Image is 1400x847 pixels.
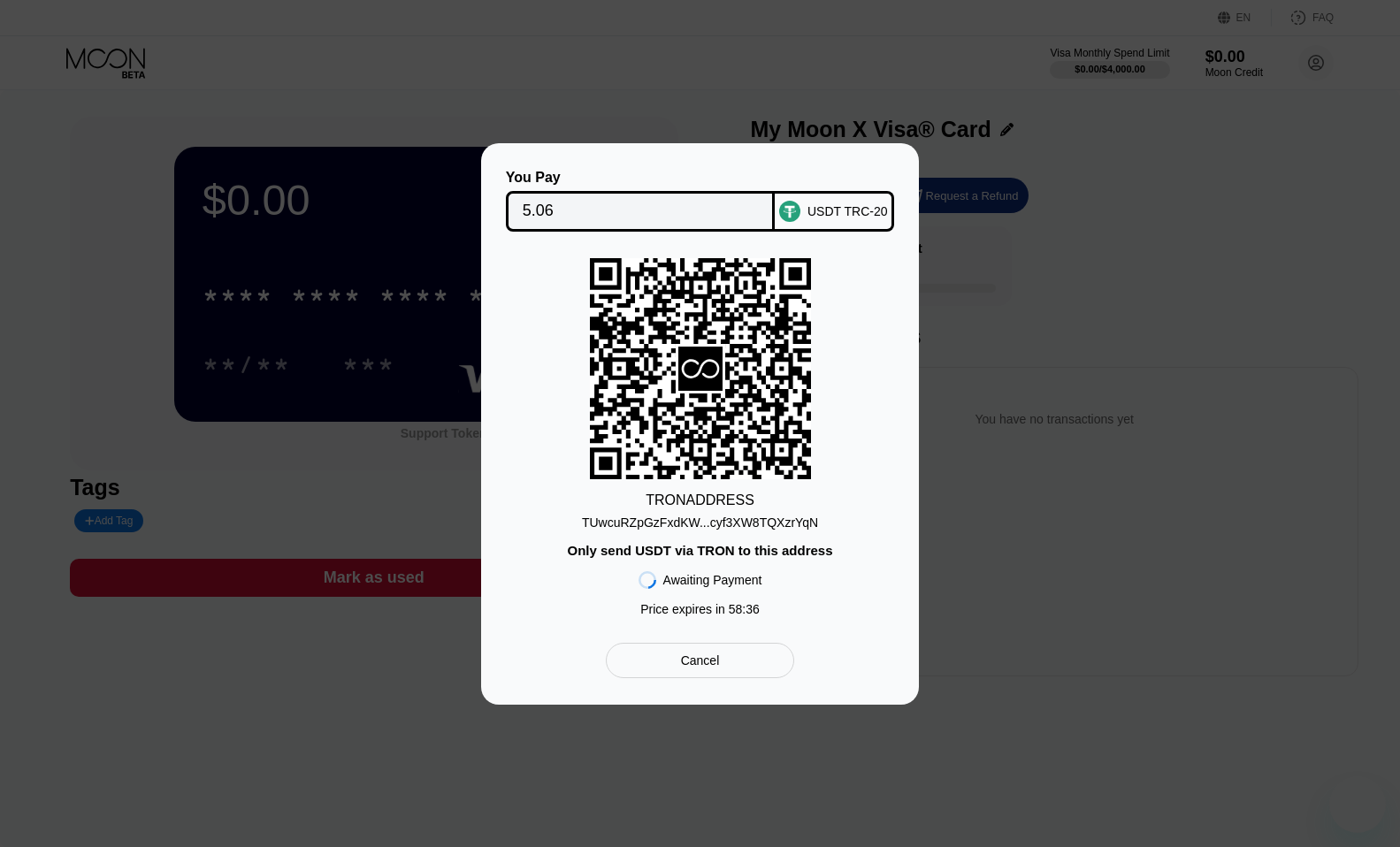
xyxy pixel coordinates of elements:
[606,643,794,678] div: Cancel
[567,543,832,558] div: Only send USDT via TRON to this address
[681,652,720,668] div: Cancel
[640,602,760,616] div: Price expires in
[663,573,762,587] div: Awaiting Payment
[582,508,818,530] div: TUwcuRZpGzFxdKW...cyf3XW8TQXzrYqN
[729,602,760,616] span: 58 : 36
[1329,776,1386,833] iframe: Button to launch messaging window
[506,170,776,186] div: You Pay
[508,170,892,232] div: You PayUSDT TRC-20
[646,492,754,508] div: TRON ADDRESS
[807,204,888,218] div: USDT TRC-20
[582,515,818,530] div: TUwcuRZpGzFxdKW...cyf3XW8TQXzrYqN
